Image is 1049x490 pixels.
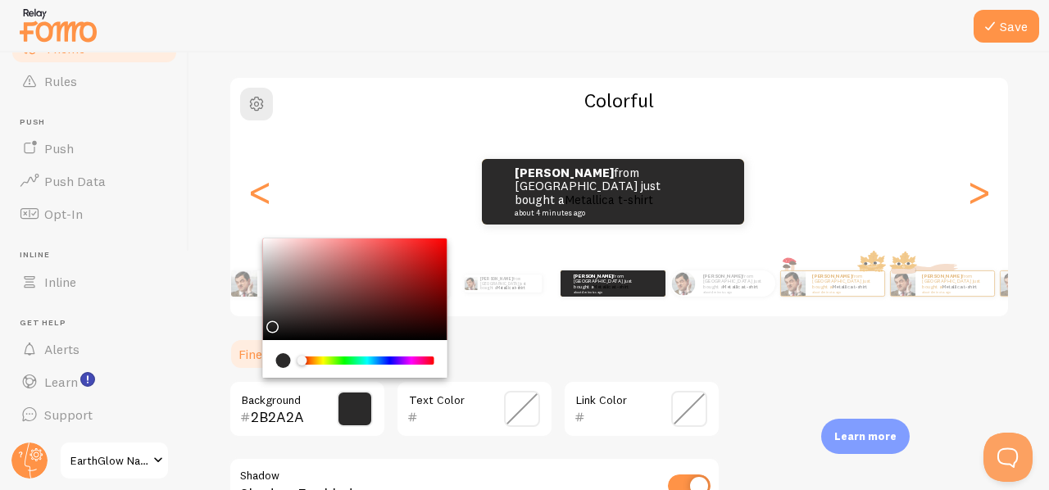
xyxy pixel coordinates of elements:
h2: Colorful [230,88,1008,113]
a: Inline [10,265,179,298]
a: Opt-In [10,197,179,230]
small: about 4 minutes ago [812,290,876,293]
a: Metallica t-shirt [497,285,524,290]
strong: [PERSON_NAME] [922,273,961,279]
a: Alerts [10,333,179,365]
div: Learn more [821,419,910,454]
span: Push [20,117,179,128]
a: Metallica t-shirt [942,284,978,290]
a: EarthGlow Naturals [59,441,170,480]
a: Metallica t-shirt [833,284,868,290]
img: Fomo [231,270,257,297]
svg: <p>Watch New Feature Tutorials!</p> [80,372,95,387]
small: about 4 minutes ago [703,290,767,293]
div: Chrome color picker [263,238,447,378]
strong: [PERSON_NAME] [703,273,742,279]
a: Metallica t-shirt [565,192,653,207]
img: fomo-relay-logo-orange.svg [17,4,99,46]
p: from [GEOGRAPHIC_DATA] just bought a [922,273,988,293]
iframe: Help Scout Beacon - Open [983,433,1033,482]
span: Learn [44,374,78,390]
a: Support [10,398,179,431]
a: Metallica t-shirt [593,284,629,290]
small: about 4 minutes ago [574,290,638,293]
span: Inline [20,250,179,261]
a: Learn [10,365,179,398]
img: Fomo [1001,271,1025,296]
img: Fomo [781,271,806,296]
a: Fine Tune [229,338,305,370]
img: Fomo [465,277,478,290]
span: Inline [44,274,76,290]
strong: [PERSON_NAME] [574,273,613,279]
span: Rules [44,73,77,89]
small: about 4 minutes ago [515,209,674,217]
a: Push [10,132,179,165]
div: Next slide [969,133,988,251]
span: Push [44,140,74,157]
strong: [PERSON_NAME] [515,165,614,180]
p: from [GEOGRAPHIC_DATA] just bought a [515,166,679,217]
a: Metallica t-shirt [723,284,758,290]
div: current color is #2B2A2A [276,353,291,368]
p: from [GEOGRAPHIC_DATA] just bought a [703,273,769,293]
strong: [PERSON_NAME] [480,276,513,281]
span: Opt-In [44,206,83,222]
small: about 4 minutes ago [922,290,986,293]
strong: [PERSON_NAME] [812,273,851,279]
span: Alerts [44,341,79,357]
img: Fomo [891,271,915,296]
div: Previous slide [250,133,270,251]
span: EarthGlow Naturals [70,451,148,470]
p: from [GEOGRAPHIC_DATA] just bought a [812,273,878,293]
a: Rules [10,65,179,98]
p: Learn more [834,429,897,444]
span: Get Help [20,318,179,329]
p: from [GEOGRAPHIC_DATA] just bought a [480,274,535,293]
span: Push Data [44,173,106,189]
a: Push Data [10,165,179,197]
img: Fomo [672,271,696,295]
p: from [GEOGRAPHIC_DATA] just bought a [574,273,639,293]
span: Support [44,406,93,423]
